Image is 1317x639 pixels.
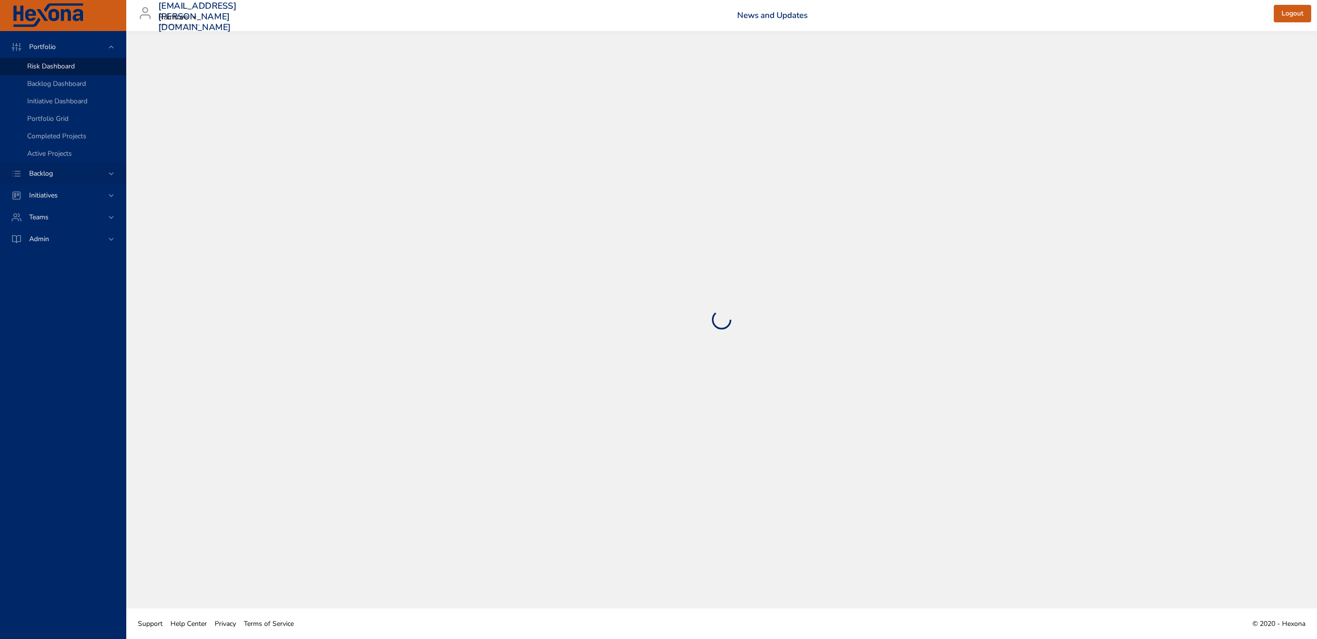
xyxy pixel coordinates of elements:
span: Support [138,619,163,628]
span: Logout [1282,8,1303,20]
a: News and Updates [737,10,808,21]
span: Backlog [21,169,61,178]
h3: [EMAIL_ADDRESS][PERSON_NAME][DOMAIN_NAME] [158,1,236,33]
img: Hexona [12,3,84,28]
span: © 2020 - Hexona [1252,619,1305,628]
a: Terms of Service [240,613,298,635]
a: Privacy [211,613,240,635]
span: Admin [21,234,57,244]
span: Privacy [215,619,236,628]
span: Backlog Dashboard [27,79,86,88]
span: Teams [21,213,56,222]
a: Support [134,613,167,635]
div: Raintree [158,10,200,25]
a: Help Center [167,613,211,635]
button: Logout [1274,5,1311,23]
span: Initiative Dashboard [27,97,87,106]
span: Portfolio [21,42,64,51]
span: Risk Dashboard [27,62,75,71]
span: Initiatives [21,191,66,200]
span: Help Center [170,619,207,628]
span: Completed Projects [27,131,86,141]
span: Terms of Service [244,619,294,628]
span: Portfolio Grid [27,114,68,123]
span: Active Projects [27,149,72,158]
